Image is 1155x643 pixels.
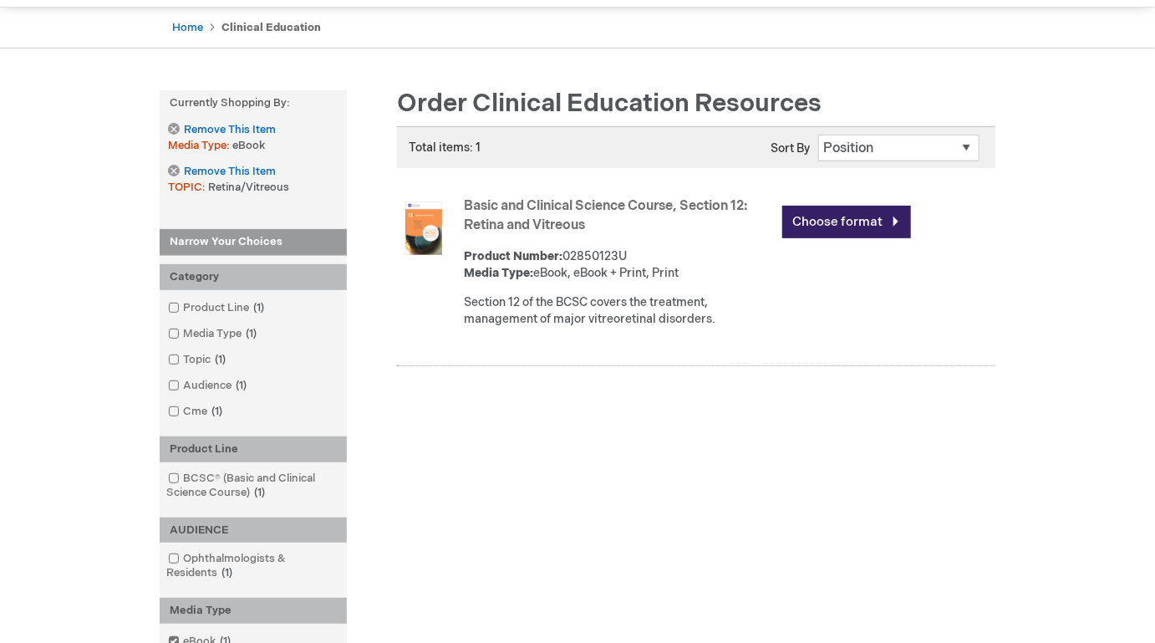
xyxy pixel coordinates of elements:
span: eBook [232,139,265,152]
span: 1 [207,405,226,418]
strong: Media Type: [464,266,533,280]
label: Sort By [771,141,810,156]
span: Remove This Item [184,122,276,138]
span: 1 [211,353,230,366]
span: Remove This Item [184,164,276,180]
a: Home [172,21,203,34]
a: Audience1 [164,378,253,394]
span: Order Clinical Education Resources [397,89,822,119]
strong: Currently Shopping by: [160,90,347,116]
strong: Product Number: [464,249,562,263]
span: 1 [232,379,251,392]
span: Media Type [168,139,232,152]
span: TOPIC [168,181,208,194]
strong: Clinical Education [221,21,321,34]
div: Media Type [160,598,347,624]
div: Section 12 of the BCSC covers the treatment, management of major vitreoretinal disorders. [464,294,774,328]
div: Category [160,264,347,290]
a: Ophthalmologists & Residents1 [164,551,343,581]
span: 1 [217,566,237,579]
a: Choose format [782,206,911,238]
a: BCSC® (Basic and Clinical Science Course)1 [164,471,343,501]
span: 1 [250,486,269,499]
a: Remove This Item [168,123,275,137]
a: Remove This Item [168,165,275,179]
a: Cme1 [164,404,229,420]
div: 02850123U eBook, eBook + Print, Print [464,248,774,282]
span: 1 [249,301,268,314]
span: Retina/Vitreous [208,181,289,194]
div: Product Line [160,436,347,462]
div: AUDIENCE [160,518,347,543]
a: Product Line1 [164,300,271,316]
span: 1 [242,327,261,340]
a: Basic and Clinical Science Course, Section 12: Retina and Vitreous [464,198,747,233]
strong: Narrow Your Choices [160,229,347,256]
span: Total items: 1 [409,140,481,155]
a: Topic1 [164,352,232,368]
a: Media Type1 [164,326,263,342]
img: Basic and Clinical Science Course, Section 12: Retina and Vitreous [397,202,450,255]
